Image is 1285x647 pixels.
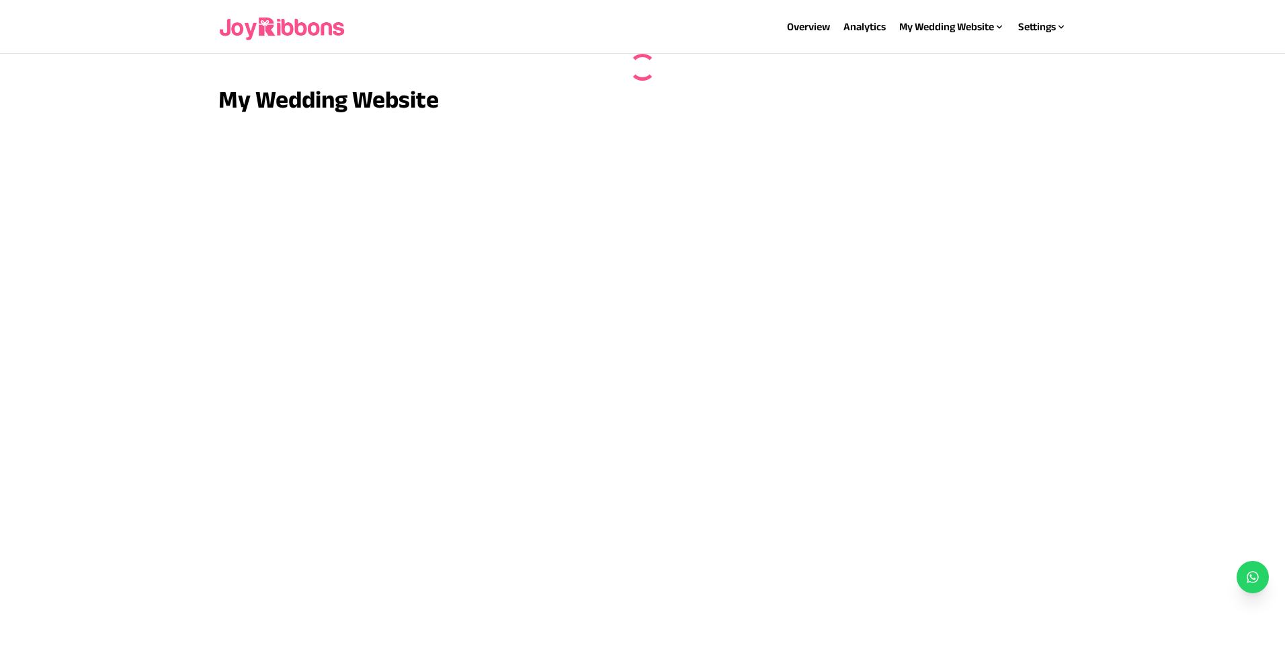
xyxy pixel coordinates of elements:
[218,86,1067,113] h3: My Wedding Website
[787,21,830,32] a: Overview
[843,21,886,32] a: Analytics
[899,19,1005,35] div: My Wedding Website
[1018,19,1067,35] div: Settings
[218,5,347,48] img: joyribbons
